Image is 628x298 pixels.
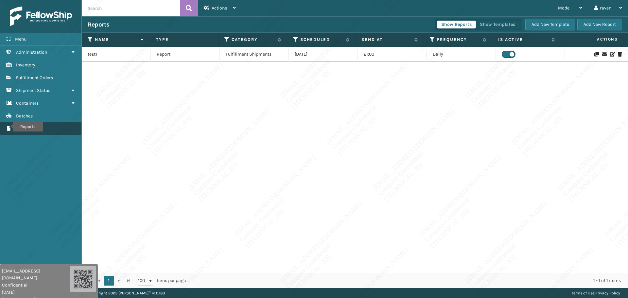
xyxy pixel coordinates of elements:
[90,288,165,298] p: Copyright 2023 [PERSON_NAME]™ v 1.0.188
[572,291,594,295] a: Terms of Use
[498,37,548,43] label: Is Active
[525,19,575,30] button: Add New Template
[232,37,274,43] label: Category
[618,52,622,57] i: Delete
[16,49,47,55] span: Administration
[594,52,598,57] i: Duplicate Report
[476,21,519,28] button: Show Templates
[577,19,622,30] button: Add New Report
[16,88,50,93] span: Shipment Status
[212,5,227,11] span: Actions
[595,291,620,295] a: Privacy Policy
[16,75,53,80] span: Fulfillment Orders
[138,276,186,286] span: items per page
[15,36,26,42] span: Menu
[602,52,606,57] i: Send Report Now
[558,5,569,11] span: Mode
[16,126,32,131] span: Reports
[138,277,148,284] span: 100
[437,21,476,28] button: Show Reports
[88,51,97,58] p: test1
[437,37,480,43] label: Frequency
[95,37,137,43] label: Name
[16,100,39,106] span: Containers
[16,62,35,68] span: Inventory
[358,47,427,62] td: 21:00
[2,282,70,289] span: Confidential
[289,47,358,62] td: [DATE]
[2,268,70,281] span: [EMAIL_ADDRESS][DOMAIN_NAME]
[2,289,70,296] span: [DATE]
[300,37,343,43] label: Scheduled
[151,47,220,62] td: Report
[195,277,621,284] div: 1 - 1 of 1 items
[156,37,212,43] label: Type
[104,276,114,286] a: 1
[88,21,110,28] h3: Reports
[16,113,33,119] span: Batches
[226,51,271,58] p: Fulfillment Shipments
[610,52,614,57] i: Edit
[361,37,411,43] label: Send at
[572,288,620,298] div: |
[563,34,622,45] span: Actions
[10,7,72,26] img: logo
[427,47,496,62] td: Daily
